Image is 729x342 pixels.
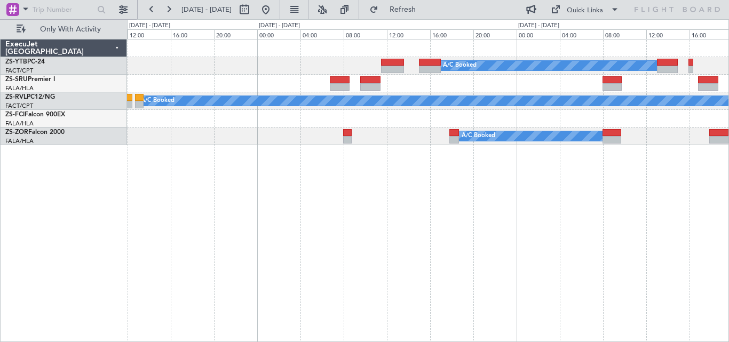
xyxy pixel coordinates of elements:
span: ZS-SRU [5,76,28,83]
div: 00:00 [517,29,560,39]
div: A/C Booked [462,128,495,144]
button: Only With Activity [12,21,116,38]
button: Refresh [364,1,429,18]
a: ZS-FCIFalcon 900EX [5,112,65,118]
input: Trip Number [33,2,94,18]
span: [DATE] - [DATE] [181,5,232,14]
div: 08:00 [344,29,387,39]
button: Quick Links [545,1,624,18]
a: ZS-YTBPC-24 [5,59,45,65]
div: 12:00 [646,29,690,39]
a: FALA/HLA [5,84,34,92]
span: ZS-YTB [5,59,27,65]
span: Refresh [381,6,425,13]
div: 12:00 [387,29,430,39]
div: 08:00 [603,29,646,39]
div: A/C Booked [141,93,175,109]
div: A/C Booked [443,58,477,74]
div: 04:00 [560,29,603,39]
div: [DATE] - [DATE] [259,21,300,30]
a: FALA/HLA [5,137,34,145]
div: 16:00 [171,29,214,39]
span: Only With Activity [28,26,113,33]
div: [DATE] - [DATE] [129,21,170,30]
a: FACT/CPT [5,102,33,110]
div: 20:00 [473,29,517,39]
div: 12:00 [128,29,171,39]
a: FALA/HLA [5,120,34,128]
div: Quick Links [567,5,603,16]
div: 20:00 [214,29,257,39]
div: 04:00 [300,29,344,39]
div: 16:00 [430,29,473,39]
a: ZS-ZORFalcon 2000 [5,129,65,136]
div: [DATE] - [DATE] [518,21,559,30]
a: FACT/CPT [5,67,33,75]
span: ZS-ZOR [5,129,28,136]
div: 00:00 [257,29,300,39]
span: ZS-FCI [5,112,25,118]
a: ZS-RVLPC12/NG [5,94,55,100]
a: ZS-SRUPremier I [5,76,55,83]
span: ZS-RVL [5,94,27,100]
